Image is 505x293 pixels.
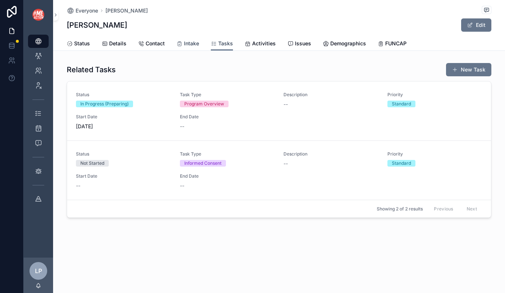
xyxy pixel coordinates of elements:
[330,40,366,47] span: Demographics
[74,40,90,47] span: Status
[76,114,171,120] span: Start Date
[24,29,53,215] div: scrollable content
[461,18,491,32] button: Edit
[392,160,411,167] div: Standard
[67,37,90,52] a: Status
[180,114,275,120] span: End Date
[323,37,366,52] a: Demographics
[387,92,483,98] span: Priority
[392,101,411,107] div: Standard
[146,40,165,47] span: Contact
[288,37,311,52] a: Issues
[245,37,276,52] a: Activities
[102,37,126,52] a: Details
[76,7,98,14] span: Everyone
[180,151,275,157] span: Task Type
[211,37,233,51] a: Tasks
[67,81,491,140] a: StatusIn Progress (Preparing)Task TypeProgram OverviewDescription--PriorityStandardStart Date[DAT...
[180,182,184,189] span: --
[35,266,42,275] span: LP
[295,40,311,47] span: Issues
[218,40,233,47] span: Tasks
[80,101,129,107] div: In Progress (Preparing)
[109,40,126,47] span: Details
[67,64,116,75] h1: Related Tasks
[446,63,491,76] button: New Task
[76,182,80,189] span: --
[180,173,275,179] span: End Date
[76,173,171,179] span: Start Date
[283,92,379,98] span: Description
[184,101,224,107] div: Program Overview
[67,7,98,14] a: Everyone
[80,160,104,167] div: Not Started
[377,206,423,212] span: Showing 2 of 2 results
[283,101,288,108] span: --
[105,7,148,14] a: [PERSON_NAME]
[252,40,276,47] span: Activities
[378,37,407,52] a: FUNCAP
[283,151,379,157] span: Description
[180,123,184,130] span: --
[32,9,44,21] img: App logo
[177,37,199,52] a: Intake
[76,151,171,157] span: Status
[283,160,288,167] span: --
[76,123,171,130] span: [DATE]
[138,37,165,52] a: Contact
[76,92,171,98] span: Status
[180,92,275,98] span: Task Type
[385,40,407,47] span: FUNCAP
[184,160,222,167] div: Informed Consent
[67,140,491,200] a: StatusNot StartedTask TypeInformed ConsentDescription--PriorityStandardStart Date--End Date--
[67,20,127,30] h1: [PERSON_NAME]
[184,40,199,47] span: Intake
[387,151,483,157] span: Priority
